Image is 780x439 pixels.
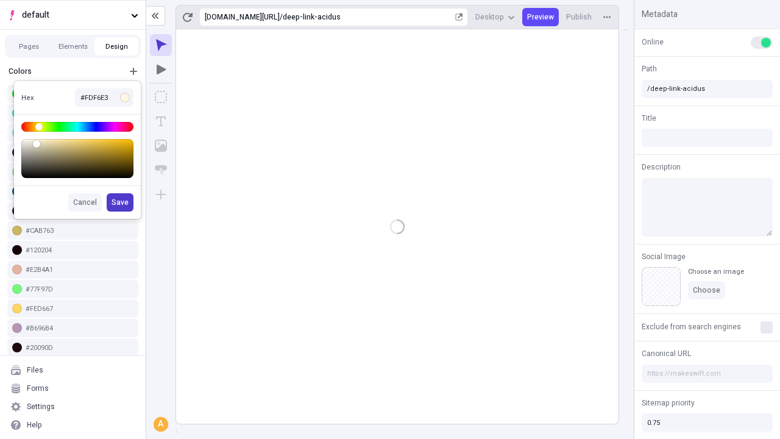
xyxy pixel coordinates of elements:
span: Title [642,113,656,124]
button: #AAE1A8 [7,163,138,181]
div: Colors [7,65,121,77]
button: Button [150,159,172,181]
button: Image [150,135,172,157]
div: Files [27,365,43,375]
span: Publish [566,12,592,22]
input: https://makeswift.com [642,365,773,383]
button: Desktop [470,8,520,26]
div: Help [27,420,42,430]
span: Desktop [475,12,504,22]
span: Choose [693,285,720,295]
button: Elements [51,37,95,55]
div: #E2B4A1 [26,265,133,274]
button: Publish [561,8,597,26]
span: default [22,9,126,22]
button: #CAB763 [7,221,138,240]
span: Preview [527,12,554,22]
span: Canonical URL [642,348,691,359]
button: Cancel [68,193,102,212]
div: #120204 [26,246,133,255]
div: #77F97D [26,285,133,294]
button: Choose [688,281,725,299]
div: / [280,12,283,22]
button: #20090D [7,338,138,357]
div: A [155,418,167,430]
div: deep-link-acidus [283,12,453,22]
button: #2FEE9F [7,104,138,123]
span: Online [642,37,664,48]
button: Preview [522,8,559,26]
button: Box [150,86,172,108]
button: Design [95,37,139,55]
span: Description [642,162,681,173]
div: #FED667 [26,304,133,313]
button: #02ED02 [7,85,138,103]
div: Choose an image [688,267,744,276]
button: #10517E [7,182,138,201]
button: #98E4EC [7,124,138,142]
div: [URL][DOMAIN_NAME] [205,12,280,22]
span: Save [112,198,129,207]
button: #120204 [7,241,138,259]
span: Exclude from search engines [642,321,741,332]
span: Path [642,63,657,74]
button: #FED667 [7,299,138,318]
button: Save [107,193,133,212]
button: #241F1E [7,143,138,162]
div: Forms [27,384,49,393]
button: Text [150,110,172,132]
button: #77F97D [7,280,138,298]
span: Cancel [73,198,97,207]
div: #B696B4 [26,324,133,333]
div: #CAB763 [26,226,133,235]
span: Sitemap priority [642,398,695,409]
div: Hex [21,93,60,102]
button: #E2B4A1 [7,260,138,279]
span: Social Image [642,251,686,262]
button: #B696B4 [7,319,138,337]
div: Settings [27,402,55,412]
div: #20090D [26,343,133,352]
button: #172216 [7,202,138,220]
button: Pages [7,37,51,55]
